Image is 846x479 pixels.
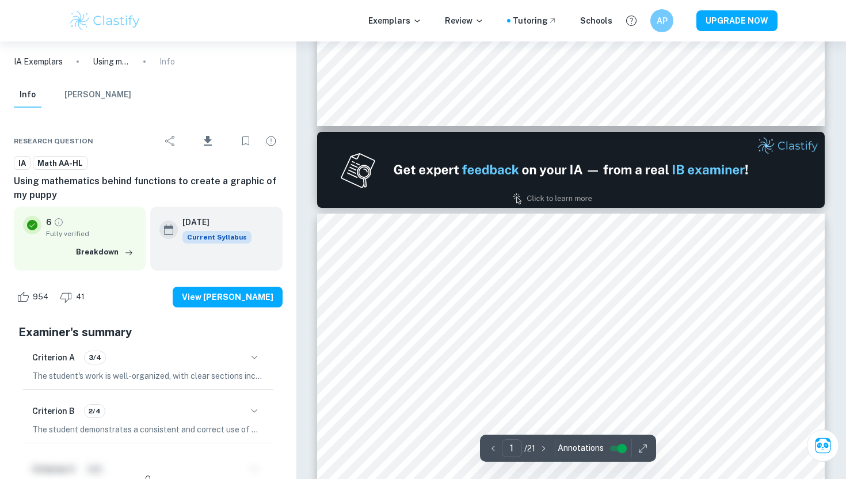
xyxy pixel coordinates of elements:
h6: AP [656,14,669,27]
div: Dislike [57,288,91,306]
p: Using mathematics behind functions to create a graphic of my puppy [93,55,129,68]
div: Like [14,288,55,306]
a: IA [14,156,31,170]
button: AP [650,9,673,32]
span: 2/4 [85,406,105,416]
p: Review [445,14,484,27]
div: This exemplar is based on the current syllabus. Feel free to refer to it for inspiration/ideas wh... [182,231,251,244]
a: Tutoring [513,14,557,27]
div: Report issue [260,130,283,153]
button: View [PERSON_NAME] [173,287,283,307]
button: Breakdown [73,244,136,261]
h6: Criterion A [32,351,75,364]
span: Annotations [558,442,604,454]
span: IA [14,158,30,169]
button: Ask Clai [807,429,839,462]
img: Clastify logo [68,9,142,32]
a: Grade fully verified [54,217,64,227]
img: Ad [317,132,825,208]
span: 41 [70,291,91,303]
p: Info [159,55,175,68]
button: UPGRADE NOW [696,10,778,31]
span: 3/4 [85,352,105,363]
p: The student demonstrates a consistent and correct use of mathematical notation, symbols, and term... [32,423,264,436]
span: 954 [26,291,55,303]
p: Exemplars [368,14,422,27]
a: IA Exemplars [14,55,63,68]
a: Schools [580,14,612,27]
button: [PERSON_NAME] [64,82,131,108]
span: Research question [14,136,93,146]
span: Current Syllabus [182,231,251,244]
h6: Criterion B [32,405,75,417]
p: 6 [46,216,51,229]
button: Help and Feedback [622,11,641,31]
h6: Using mathematics behind functions to create a graphic of my puppy [14,174,283,202]
button: Info [14,82,41,108]
div: Download [184,126,232,156]
div: Bookmark [234,130,257,153]
p: / 21 [524,442,535,455]
span: Math AA-HL [33,158,87,169]
span: Fully verified [46,229,136,239]
a: Math AA-HL [33,156,87,170]
p: The student's work is well-organized, with clear sections including introduction, body, and concl... [32,370,264,382]
div: Share [159,130,182,153]
h5: Examiner's summary [18,324,278,341]
h6: [DATE] [182,216,242,229]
